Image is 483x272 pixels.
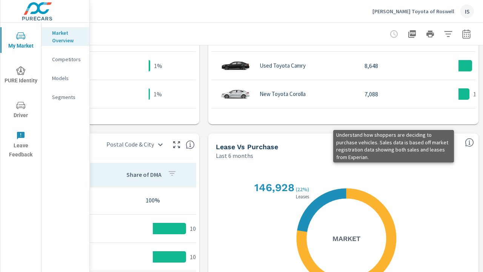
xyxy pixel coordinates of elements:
p: Leases [294,194,311,199]
p: Segments [52,93,83,101]
p: Market Overview [52,29,83,44]
span: My Market [3,31,39,51]
span: Driver [3,101,39,120]
p: Last 6 months [216,151,253,160]
h5: Lease vs Purchase [216,143,278,151]
h5: Market [332,234,360,243]
p: 100% [190,252,204,261]
p: 100% [112,196,194,205]
div: Market Overview [42,27,89,46]
p: 1% [473,90,481,99]
p: [PERSON_NAME] Toyota of Roswell [372,8,454,15]
p: Share of DMA [126,171,162,178]
button: Make Fullscreen [171,139,183,151]
h2: 146,928 [253,181,294,194]
p: Competitors [52,56,83,63]
p: 1% [154,61,162,70]
div: Segments [42,91,89,103]
div: Competitors [42,54,89,65]
img: glamour [220,54,251,77]
p: New Toyota Corolla [260,91,306,97]
div: IS [460,5,474,18]
button: Print Report [423,26,438,42]
p: 7,088 [365,90,405,99]
p: ( 22% ) [296,186,311,193]
button: "Export Report to PDF" [405,26,420,42]
p: 1% [154,90,162,99]
p: Models [52,74,83,82]
button: Apply Filters [441,26,456,42]
span: Leave Feedback [3,131,39,159]
p: Used Toyota Camry [260,62,306,69]
div: Models [42,73,89,84]
p: 100% [190,224,204,233]
img: glamour [220,83,251,105]
div: nav menu [0,23,41,162]
div: Postal Code & City [102,138,168,151]
span: Top Postal Codes shows you how you rank, in terms of sales, to other dealerships in your market. ... [186,140,195,149]
span: PURE Identity [3,66,39,85]
p: 8,648 [365,61,405,70]
button: Select Date Range [459,26,474,42]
